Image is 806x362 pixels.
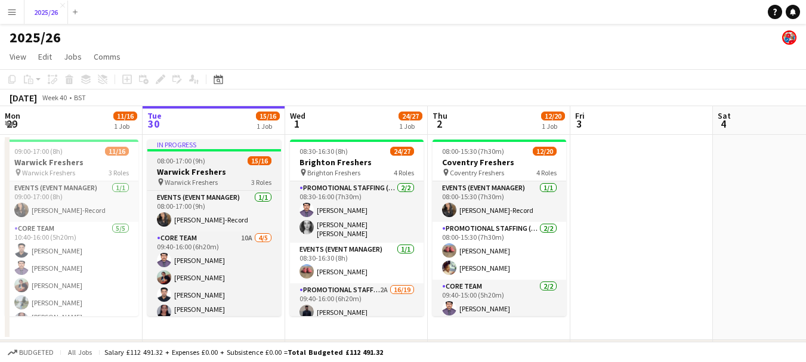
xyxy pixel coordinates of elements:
span: 08:30-16:30 (8h) [299,147,348,156]
span: 29 [3,117,20,131]
app-card-role: Promotional Staffing (Team Leader)2/208:30-16:00 (7h30m)[PERSON_NAME][PERSON_NAME] [PERSON_NAME] [290,181,424,243]
span: 2 [431,117,447,131]
app-card-role: Core Team2/209:40-15:00 (5h20m)[PERSON_NAME] [433,280,566,338]
div: In progress [147,140,281,149]
h3: Brighton Freshers [290,157,424,168]
app-card-role: Promotional Staffing (Team Leader)2/208:00-15:30 (7h30m)[PERSON_NAME][PERSON_NAME] [433,222,566,280]
span: Brighton Freshers [307,168,360,177]
app-job-card: In progress08:00-17:00 (9h)15/16Warwick Freshers Warwick Freshers3 RolesEvents (Event Manager)1/1... [147,140,281,316]
span: 24/27 [399,112,422,120]
span: 15/16 [256,112,280,120]
span: 30 [146,117,162,131]
div: 1 Job [542,122,564,131]
div: 1 Job [399,122,422,131]
h3: Coventry Freshers [433,157,566,168]
div: [DATE] [10,92,37,104]
span: Sat [718,110,731,121]
span: Budgeted [19,348,54,357]
span: 08:00-17:00 (9h) [157,156,205,165]
span: All jobs [66,348,94,357]
app-card-role: Core Team10A4/509:40-16:00 (6h20m)[PERSON_NAME][PERSON_NAME][PERSON_NAME][PERSON_NAME] [PERSON_NAME] [147,231,281,345]
span: View [10,51,26,62]
div: Salary £112 491.32 + Expenses £0.00 + Subsistence £0.00 = [104,348,383,357]
span: Comms [94,51,121,62]
span: Warwick Freshers [22,168,75,177]
span: Jobs [64,51,82,62]
h3: Warwick Freshers [5,157,138,168]
span: 3 [573,117,585,131]
span: 09:00-17:00 (8h) [14,147,63,156]
app-card-role: Events (Event Manager)1/108:30-16:30 (8h)[PERSON_NAME] [290,243,424,283]
a: Jobs [59,49,87,64]
div: 1 Job [114,122,137,131]
div: 1 Job [257,122,279,131]
span: Wed [290,110,305,121]
span: 24/27 [390,147,414,156]
app-job-card: 09:00-17:00 (8h)11/16Warwick Freshers Warwick Freshers3 RolesEvents (Event Manager)1/109:00-17:00... [5,140,138,316]
app-job-card: 08:00-15:30 (7h30m)12/20Coventry Freshers Coventry Freshers4 RolesEvents (Event Manager)1/108:00-... [433,140,566,316]
span: Fri [575,110,585,121]
span: 3 Roles [251,178,271,187]
div: BST [74,93,86,102]
span: Week 40 [39,93,69,102]
h3: Warwick Freshers [147,166,281,177]
span: 1 [288,117,305,131]
h1: 2025/26 [10,29,61,47]
button: Budgeted [6,346,55,359]
span: 12/20 [533,147,557,156]
span: Warwick Freshers [165,178,218,187]
span: 15/16 [248,156,271,165]
span: Tue [147,110,162,121]
a: Edit [33,49,57,64]
a: View [5,49,31,64]
app-job-card: 08:30-16:30 (8h)24/27Brighton Freshers Brighton Freshers4 RolesPromotional Staffing (Team Leader)... [290,140,424,316]
span: 12/20 [541,112,565,120]
span: Edit [38,51,52,62]
app-user-avatar: Event Managers [782,30,796,45]
span: 4 Roles [394,168,414,177]
app-card-role: Core Team5/510:40-16:00 (5h20m)[PERSON_NAME][PERSON_NAME][PERSON_NAME][PERSON_NAME][PERSON_NAME] ... [5,222,138,335]
span: 08:00-15:30 (7h30m) [442,147,504,156]
app-card-role: Events (Event Manager)1/108:00-15:30 (7h30m)[PERSON_NAME]-Record [433,181,566,222]
span: Mon [5,110,20,121]
button: 2025/26 [24,1,68,24]
span: 4 [716,117,731,131]
a: Comms [89,49,125,64]
span: Coventry Freshers [450,168,504,177]
app-card-role: Events (Event Manager)1/108:00-17:00 (9h)[PERSON_NAME]-Record [147,191,281,231]
span: 11/16 [113,112,137,120]
span: 11/16 [105,147,129,156]
span: Thu [433,110,447,121]
span: 3 Roles [109,168,129,177]
span: Total Budgeted £112 491.32 [288,348,383,357]
app-card-role: Events (Event Manager)1/109:00-17:00 (8h)[PERSON_NAME]-Record [5,181,138,222]
span: 4 Roles [536,168,557,177]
